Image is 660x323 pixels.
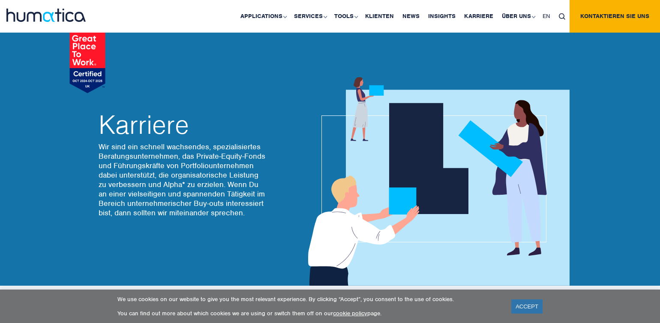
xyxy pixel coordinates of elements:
[543,12,550,20] span: EN
[559,13,565,20] img: search_icon
[117,296,501,303] p: We use cookies on our website to give you the most relevant experience. By clicking “Accept”, you...
[117,310,501,317] p: You can find out more about which cookies we are using or switch them off on our page.
[99,142,266,217] p: Wir sind ein schnell wachsendes, spezialisiertes Beratungsunternehmen, das Private-Equity-Fonds u...
[300,77,570,286] img: about_banner1
[511,299,543,314] a: ACCEPT
[6,9,86,22] img: logo
[333,310,367,317] a: cookie policy
[99,112,266,138] h2: Karriere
